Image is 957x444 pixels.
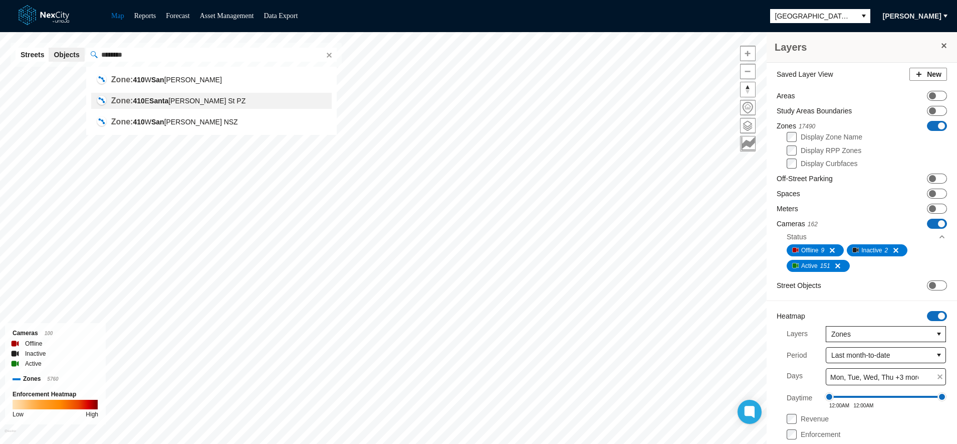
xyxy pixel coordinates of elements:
[13,400,98,409] img: enforcement
[847,244,907,256] button: Inactive2
[787,260,850,272] button: Active151
[25,349,46,359] label: Inactive
[777,91,795,101] label: Areas
[787,229,946,244] div: Status
[740,136,756,152] button: Key metrics
[91,72,332,88] li: 410 W San Carlos St PZ
[16,48,49,62] button: Streets
[885,245,888,255] span: 2
[801,133,862,141] label: Display Zone Name
[801,160,858,168] label: Display Curbfaces
[200,12,254,20] a: Asset Management
[323,50,333,60] button: Clear
[787,368,803,385] label: Days
[133,76,144,84] b: 410
[775,40,939,54] h3: Layers
[820,261,830,271] span: 151
[801,415,829,423] label: Revenue
[134,12,156,20] a: Reports
[909,68,947,81] button: New
[777,204,798,214] label: Meters
[777,219,818,229] label: Cameras
[801,245,818,255] span: Offline
[830,372,921,382] span: Mon, Tue, Wed, Thu +3 more
[91,114,332,130] li: 410 W San Fernando St NSZ
[264,12,298,20] a: Data Export
[787,390,812,408] label: Daytime
[787,232,807,242] div: Status
[777,280,821,290] label: Street Objects
[740,100,756,115] button: Home
[775,11,852,21] span: [GEOGRAPHIC_DATA][PERSON_NAME]
[133,118,237,126] span: W [PERSON_NAME] NSZ
[740,46,756,61] button: Zoom in
[831,329,927,339] span: Zones
[86,409,98,419] div: High
[25,339,42,349] label: Offline
[49,48,84,62] button: Objects
[25,359,42,369] label: Active
[133,97,246,105] span: E [PERSON_NAME] St PZ
[21,50,44,60] span: Streets
[787,326,808,342] label: Layers
[133,118,144,126] b: 410
[741,46,755,61] span: Zoom in
[111,117,133,126] label: Zone:
[808,221,818,228] span: 162
[740,118,756,133] button: Layers management
[741,82,755,97] span: Reset bearing to north
[829,403,849,408] span: 12:00AM
[149,97,168,105] b: Santa
[937,392,946,401] span: Drag
[133,76,221,84] span: W [PERSON_NAME]
[47,376,58,382] span: 5760
[821,245,824,255] span: 9
[13,328,98,339] div: Cameras
[91,93,332,109] li: 410 E Santa Clara St PZ
[111,75,133,84] label: Zone:
[166,12,189,20] a: Forecast
[151,76,164,84] b: San
[111,96,133,105] label: Zone:
[13,409,24,419] div: Low
[801,261,818,271] span: Active
[13,389,98,399] div: Enforcement Heatmap
[111,12,124,20] a: Map
[927,69,941,79] span: New
[13,374,98,384] div: Zones
[45,331,53,336] span: 100
[829,396,942,398] div: 0 - 1440
[777,106,852,116] label: Study Areas Boundaries
[777,69,833,79] label: Saved Layer View
[54,50,79,60] span: Objects
[151,118,164,126] b: San
[857,9,870,23] button: select
[825,392,834,401] span: Drag
[801,146,861,155] label: Display RPP Zones
[777,174,833,184] label: Off-Street Parking
[883,11,941,21] span: [PERSON_NAME]
[831,350,927,360] span: Last month-to-date
[801,430,840,438] label: Enforcement
[133,97,144,105] b: 410
[740,64,756,79] button: Zoom out
[777,189,800,199] label: Spaces
[777,121,815,131] label: Zones
[787,350,807,360] label: Period
[5,429,16,441] a: Mapbox homepage
[787,244,844,256] button: Offline9
[932,348,945,363] button: select
[934,371,945,382] span: clear
[740,82,756,97] button: Reset bearing to north
[932,327,945,342] button: select
[777,311,805,321] label: Heatmap
[853,403,873,408] span: 12:00AM
[861,245,882,255] span: Inactive
[876,8,948,24] button: [PERSON_NAME]
[741,64,755,79] span: Zoom out
[799,123,815,130] span: 17490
